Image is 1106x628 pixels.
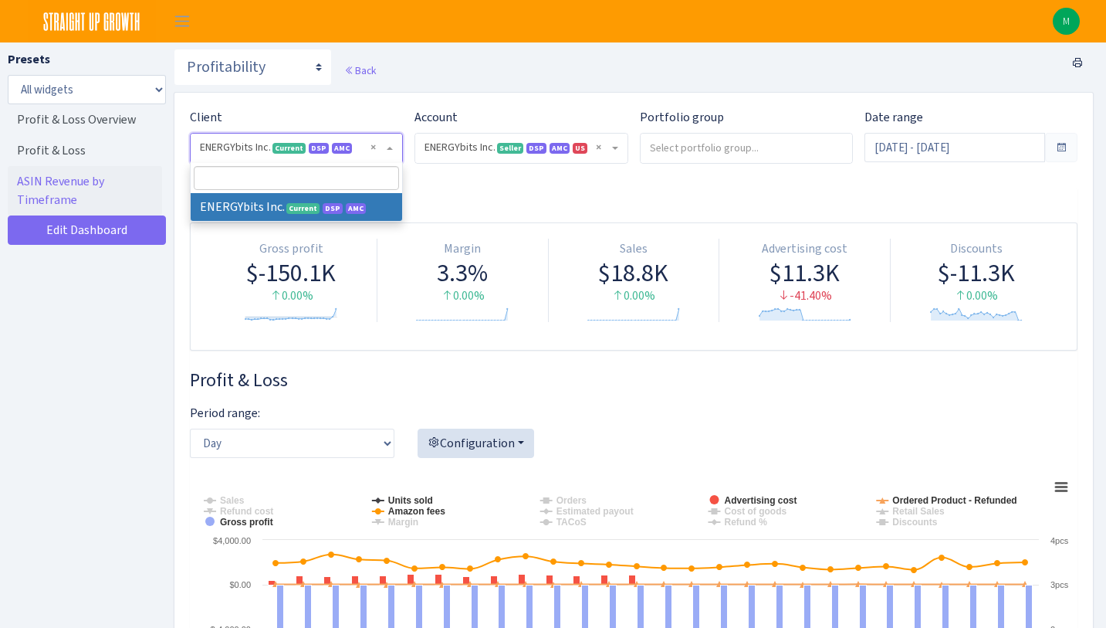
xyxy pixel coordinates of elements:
[190,369,1077,392] h3: Widget #28
[897,258,1055,287] div: $-11.3K
[323,203,343,214] span: DSP
[286,203,320,214] span: Current
[8,50,50,69] label: Presets
[555,287,713,305] div: 0.00%
[596,140,601,155] span: Remove all items
[414,108,458,127] label: Account
[8,216,166,245] a: Edit Dashboard
[163,8,201,34] button: Toggle navigation
[725,287,884,305] div: -41.40%
[724,517,767,528] tspan: Refund %
[864,108,923,127] label: Date range
[1050,580,1069,589] text: 3pcs
[191,193,402,221] li: ENERGYbits Inc.
[229,580,251,589] text: $0.00
[556,506,634,517] tspan: Estimated payout
[272,143,306,154] span: Current
[220,506,273,517] tspan: Refund cost
[220,517,273,528] tspan: Gross profit
[555,240,713,258] div: Sales
[640,108,724,127] label: Portfolio group
[384,287,542,305] div: 0.00%
[892,517,937,528] tspan: Discounts
[344,63,376,77] a: Back
[212,287,370,305] div: 0.00%
[556,517,587,528] tspan: TACoS
[418,429,534,458] button: Configuration
[212,240,370,258] div: Gross profit
[497,143,523,154] span: Seller
[191,134,402,163] span: ENERGYbits Inc. <span class="badge badge-success">Current</span><span class="badge badge-primary"...
[725,258,884,287] div: $11.3K
[892,495,1016,506] tspan: Ordered Product - Refunded
[897,240,1055,258] div: Discounts
[415,134,627,163] span: ENERGYbits Inc. <span class="badge badge-success">Seller</span><span class="badge badge-primary">...
[370,140,376,155] span: Remove all items
[897,287,1055,305] div: 0.00%
[8,166,162,216] a: ASIN Revenue by Timeframe
[725,240,884,258] div: Advertising cost
[1053,8,1080,35] a: M
[190,188,1077,210] h3: Widget #30
[556,495,587,506] tspan: Orders
[384,240,542,258] div: Margin
[190,108,222,127] label: Client
[388,506,445,517] tspan: Amazon fees
[550,143,570,154] span: AMC
[8,135,162,166] a: Profit & Loss
[190,404,260,423] label: Period range:
[346,203,366,214] span: Amazon Marketing Cloud
[892,506,945,517] tspan: Retail Sales
[384,258,542,287] div: 3.3%
[555,258,713,287] div: $18.8K
[1050,536,1069,545] text: 4pcs
[332,143,352,154] span: AMC
[641,134,852,161] input: Select portfolio group...
[724,506,786,517] tspan: Cost of goods
[220,495,245,506] tspan: Sales
[424,140,608,155] span: ENERGYbits Inc. <span class="badge badge-success">Seller</span><span class="badge badge-primary">...
[8,104,162,135] a: Profit & Loss Overview
[388,517,418,528] tspan: Margin
[200,140,384,155] span: ENERGYbits Inc. <span class="badge badge-success">Current</span><span class="badge badge-primary"...
[212,258,370,287] div: $-150.1K
[388,495,433,506] tspan: Units sold
[213,536,251,545] text: $4,000.00
[526,143,546,154] span: DSP
[724,495,797,506] tspan: Advertising cost
[309,143,329,154] span: DSP
[573,143,587,154] span: US
[1053,8,1080,35] img: Michael Sette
